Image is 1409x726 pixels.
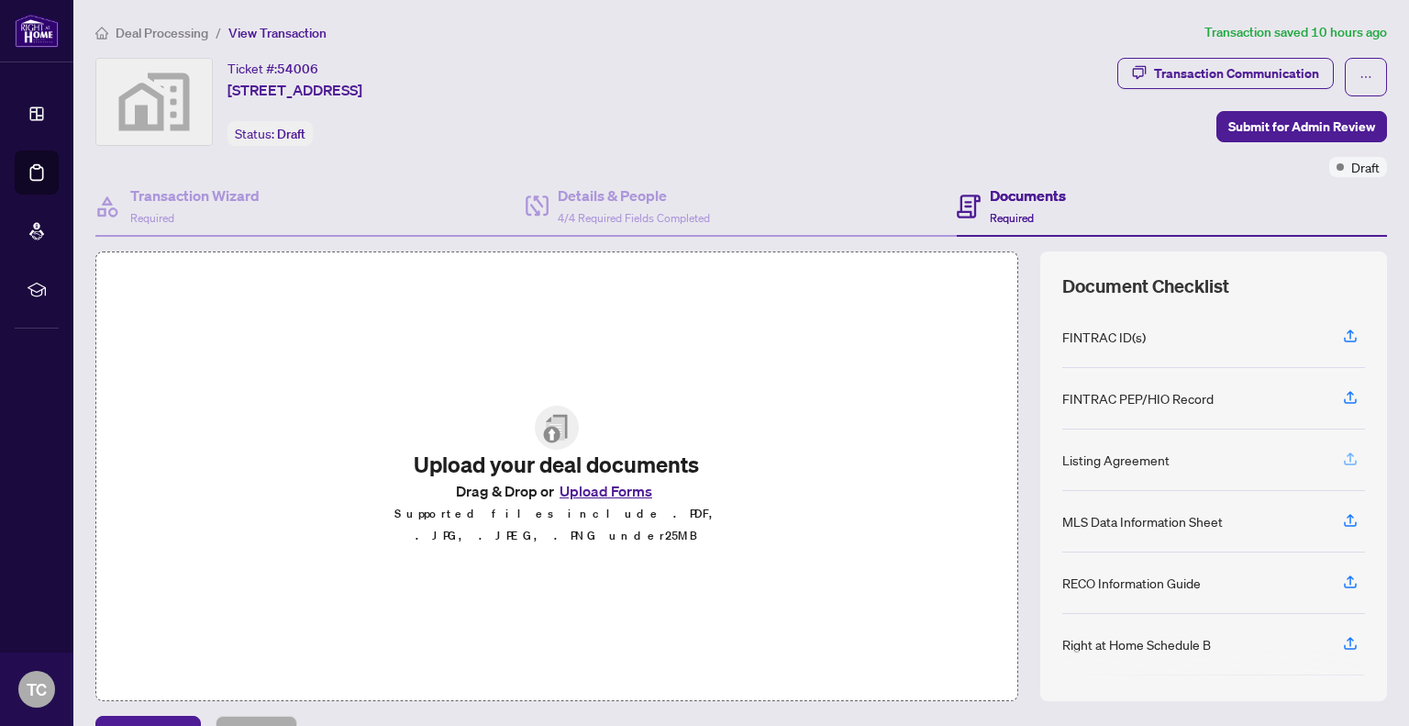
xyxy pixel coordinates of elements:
span: 4/4 Required Fields Completed [558,211,710,225]
img: svg%3e [96,59,212,145]
img: File Upload [535,406,579,450]
button: Open asap [1336,662,1391,717]
div: MLS Data Information Sheet [1062,511,1223,531]
div: FINTRAC ID(s) [1062,327,1146,347]
span: Deal Processing [116,25,208,41]
div: RECO Information Guide [1062,573,1201,593]
article: Transaction saved 10 hours ago [1204,22,1387,43]
h4: Documents [990,184,1066,207]
img: logo [15,14,59,48]
button: Upload Forms [554,479,658,503]
span: Draft [277,126,305,142]
span: 54006 [277,61,318,77]
span: Drag & Drop or [456,479,658,503]
div: Ticket #: [227,58,318,79]
span: TC [27,676,47,702]
li: / [216,22,221,43]
span: Document Checklist [1062,274,1229,299]
h2: Upload your deal documents [363,450,750,479]
span: [STREET_ADDRESS] [227,79,362,101]
span: Submit for Admin Review [1228,112,1375,141]
div: Listing Agreement [1062,450,1170,470]
button: Submit for Admin Review [1216,111,1387,142]
div: Right at Home Schedule B [1062,634,1211,654]
span: View Transaction [228,25,327,41]
h4: Transaction Wizard [130,184,260,207]
span: ellipsis [1359,71,1372,84]
span: Required [990,211,1034,225]
span: Draft [1351,157,1380,177]
span: home [95,27,108,39]
p: Supported files include .PDF, .JPG, .JPEG, .PNG under 25 MB [363,503,750,547]
div: Transaction Communication [1154,59,1319,88]
span: Required [130,211,174,225]
button: Transaction Communication [1117,58,1334,89]
h4: Details & People [558,184,710,207]
div: FINTRAC PEP/HIO Record [1062,388,1214,408]
div: Status: [227,121,313,146]
span: File UploadUpload your deal documentsDrag & Drop orUpload FormsSupported files include .PDF, .JPG... [349,391,765,562]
